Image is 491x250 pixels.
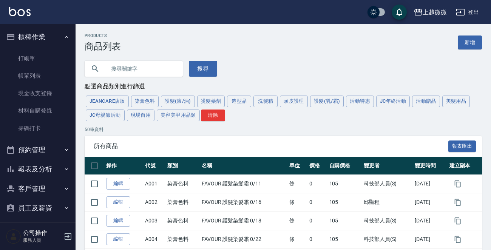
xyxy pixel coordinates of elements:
[307,193,327,211] td: 0
[287,174,307,193] td: 條
[307,230,327,248] td: 0
[106,178,130,190] a: 編輯
[85,41,121,52] h3: 商品列表
[307,211,327,230] td: 0
[3,27,73,47] button: 櫃檯作業
[287,193,307,211] td: 條
[106,196,130,208] a: 編輯
[310,96,344,107] button: 護髮(乳/霜)
[413,211,447,230] td: [DATE]
[106,59,177,79] input: 搜尋關鍵字
[376,96,410,107] button: JC年終活動
[104,157,143,175] th: 操作
[197,96,225,107] button: 燙髮藥劑
[165,211,200,230] td: 染膏色料
[411,5,450,20] button: 上越微微
[3,159,73,179] button: 報表及分析
[412,96,440,107] button: 活動贈品
[458,35,482,49] a: 新增
[287,211,307,230] td: 條
[86,110,125,121] button: JC母親節活動
[362,211,413,230] td: 科技部人員(S)
[307,174,327,193] td: 0
[3,120,73,137] a: 掃碼打卡
[85,33,121,38] h2: Products
[448,140,476,152] button: 報表匯出
[157,110,200,121] button: 美容美甲用品類
[3,50,73,67] a: 打帳單
[287,157,307,175] th: 單位
[94,142,448,150] span: 所有商品
[307,157,327,175] th: 價格
[200,157,287,175] th: 名稱
[6,229,21,244] img: Person
[200,174,287,193] td: FAVOUR 護髮染髮霜 0/11
[362,157,413,175] th: 變更者
[413,157,447,175] th: 變更時間
[86,96,129,107] button: JeanCare店販
[453,5,482,19] button: 登出
[131,96,159,107] button: 染膏色料
[165,174,200,193] td: 染膏色料
[3,85,73,102] a: 現金收支登錄
[143,193,165,211] td: A002
[280,96,308,107] button: 頭皮護理
[3,67,73,85] a: 帳單列表
[413,230,447,248] td: [DATE]
[200,230,287,248] td: FAVOUR 護髮染髮霜 0/22
[327,157,362,175] th: 自購價格
[423,8,447,17] div: 上越微微
[3,140,73,160] button: 預約管理
[442,96,470,107] button: 美髮用品
[3,179,73,199] button: 客戶管理
[413,193,447,211] td: [DATE]
[448,157,482,175] th: 建立副本
[327,174,362,193] td: 105
[106,233,130,245] a: 編輯
[227,96,251,107] button: 造型品
[143,157,165,175] th: 代號
[327,193,362,211] td: 105
[253,96,278,107] button: 洗髮精
[413,174,447,193] td: [DATE]
[287,230,307,248] td: 條
[161,96,195,107] button: 護髮(液/油)
[165,157,200,175] th: 類別
[165,230,200,248] td: 染膏色料
[200,193,287,211] td: FAVOUR 護髮染髮霜 0/16
[3,218,73,238] button: 商品管理
[362,193,413,211] td: 邱顯程
[327,230,362,248] td: 105
[3,102,73,119] a: 材料自購登錄
[143,174,165,193] td: A001
[448,142,476,149] a: 報表匯出
[3,198,73,218] button: 員工及薪資
[143,211,165,230] td: A003
[85,126,482,133] p: 50 筆資料
[362,174,413,193] td: 科技部人員(S)
[143,230,165,248] td: A004
[327,211,362,230] td: 105
[127,110,155,121] button: 現場自用
[85,83,482,91] div: 點選商品類別進行篩選
[346,96,374,107] button: 活動特惠
[23,237,62,244] p: 服務人員
[201,110,225,121] button: 清除
[165,193,200,211] td: 染膏色料
[189,61,217,77] button: 搜尋
[9,7,31,16] img: Logo
[200,211,287,230] td: FAVOUR 護髮染髮霜 0/18
[106,215,130,227] a: 編輯
[392,5,407,20] button: save
[362,230,413,248] td: 科技部人員(S)
[23,229,62,237] h5: 公司操作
